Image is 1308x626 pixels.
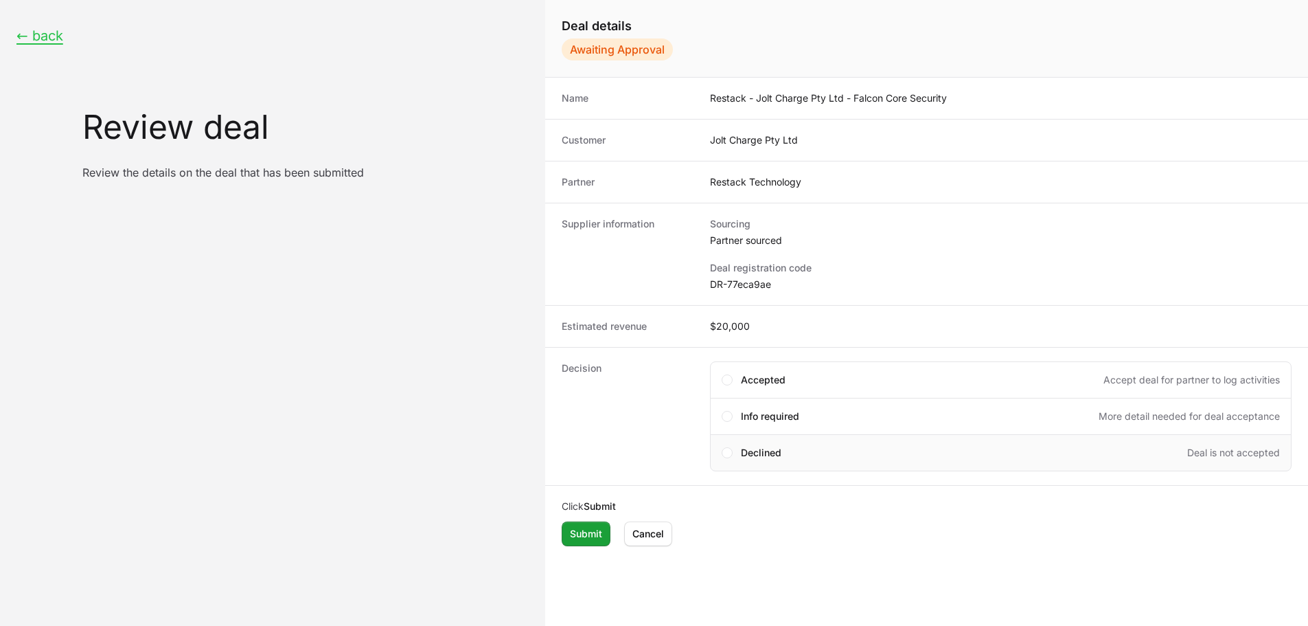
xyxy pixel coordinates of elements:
button: Submit [562,522,610,546]
span: Accepted [741,373,785,387]
span: More detail needed for deal acceptance [1099,410,1280,423]
button: ← back [16,27,63,45]
span: Declined [741,446,781,460]
h1: Deal details [562,16,1292,36]
dl: Create deal form [545,78,1308,486]
dt: Deal registration code [710,261,1292,275]
dt: Partner [562,175,693,189]
span: Info required [741,410,799,423]
dt: Customer [562,133,693,147]
dd: Partner sourced [710,234,1292,247]
p: Click [562,500,1292,513]
dt: Decision [562,361,693,471]
dt: Name [562,91,693,105]
dd: Restack - Jolt Charge Pty Ltd - Falcon Core Security [710,91,1292,105]
span: Submit [570,526,602,542]
p: Review the details on the deal that has been submitted [82,166,529,179]
h1: Review deal [82,111,529,144]
dt: Sourcing [710,217,1292,231]
span: Cancel [632,526,664,542]
dd: Restack Technology [710,175,1292,189]
dd: $20,000 [710,320,1292,333]
button: Cancel [624,522,672,546]
b: Submit [584,500,616,512]
span: Accept deal for partner to log activities [1103,373,1280,387]
dd: Jolt Charge Pty Ltd [710,133,1292,147]
dt: Estimated revenue [562,320,693,333]
dd: DR-77eca9ae [710,278,1292,291]
dt: Supplier information [562,217,693,291]
span: Deal is not accepted [1187,446,1280,460]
